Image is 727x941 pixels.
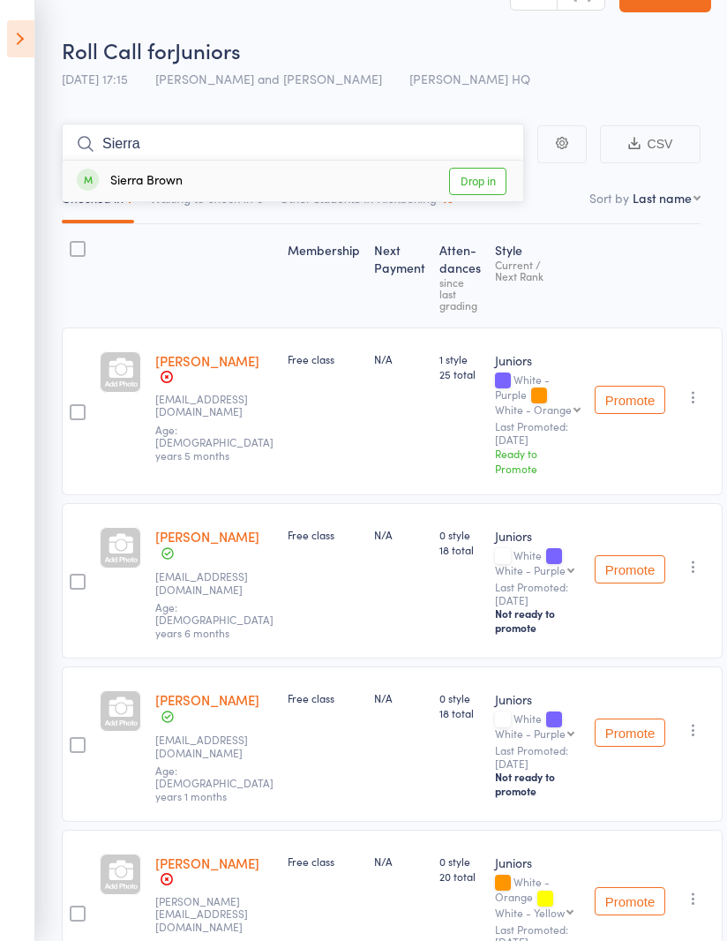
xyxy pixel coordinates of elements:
[155,763,274,803] span: Age: [DEMOGRAPHIC_DATA] years 1 months
[495,564,566,576] div: White - Purple
[374,351,425,366] div: N/A
[495,420,581,446] small: Last Promoted: [DATE]
[439,527,481,542] span: 0 style
[155,599,274,640] span: Age: [DEMOGRAPHIC_DATA] years 6 months
[175,35,241,64] span: Juniors
[633,189,692,207] div: Last name
[155,734,270,759] small: Burakozgul1994@gmail.com
[495,527,581,545] div: Juniors
[595,555,665,583] button: Promote
[495,259,581,282] div: Current / Next Rank
[288,690,334,705] span: Free class
[439,869,481,884] span: 20 total
[62,183,134,223] button: Checked in7
[495,373,581,415] div: White - Purple
[288,854,334,869] span: Free class
[155,422,274,463] span: Age: [DEMOGRAPHIC_DATA] years 5 months
[495,549,581,576] div: White
[155,393,270,418] small: Gehadsaleh661@hotmail.com
[495,876,581,917] div: White - Orange
[495,690,581,708] div: Juniors
[495,907,565,918] div: White - Yellow
[374,854,425,869] div: N/A
[367,232,432,320] div: Next Payment
[495,446,581,476] div: Ready to Promote
[495,606,581,635] div: Not ready to promote
[155,527,259,546] a: [PERSON_NAME]
[595,887,665,915] button: Promote
[155,70,382,87] span: [PERSON_NAME] and [PERSON_NAME]
[155,854,259,872] a: [PERSON_NAME]
[155,351,259,370] a: [PERSON_NAME]
[495,854,581,871] div: Juniors
[409,70,530,87] span: [PERSON_NAME] HQ
[495,403,572,415] div: White - Orange
[439,690,481,705] span: 0 style
[495,744,581,770] small: Last Promoted: [DATE]
[495,770,581,798] div: Not ready to promote
[495,712,581,739] div: White
[280,183,454,223] button: Other students in Kickboxing49
[77,171,183,192] div: Sierra Brown
[62,124,524,164] input: Search by name
[600,125,701,163] button: CSV
[374,527,425,542] div: N/A
[488,232,588,320] div: Style
[439,366,481,381] span: 25 total
[62,70,128,87] span: [DATE] 17:15
[439,542,481,557] span: 18 total
[495,727,566,739] div: White - Purple
[155,570,270,596] small: Antlandeza85@gmail.com
[439,276,481,311] div: since last grading
[432,232,488,320] div: Atten­dances
[495,351,581,369] div: Juniors
[62,35,175,64] span: Roll Call for
[495,581,581,606] small: Last Promoted: [DATE]
[439,705,481,720] span: 18 total
[595,719,665,747] button: Promote
[439,351,481,366] span: 1 style
[595,386,665,414] button: Promote
[150,183,264,223] button: Waiting to check in0
[449,168,506,195] a: Drop in
[155,690,259,709] a: [PERSON_NAME]
[288,351,334,366] span: Free class
[374,690,425,705] div: N/A
[288,527,334,542] span: Free class
[281,232,367,320] div: Membership
[439,854,481,869] span: 0 style
[589,189,629,207] label: Sort by
[155,895,270,933] small: Chloe.partridge@outlook.com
